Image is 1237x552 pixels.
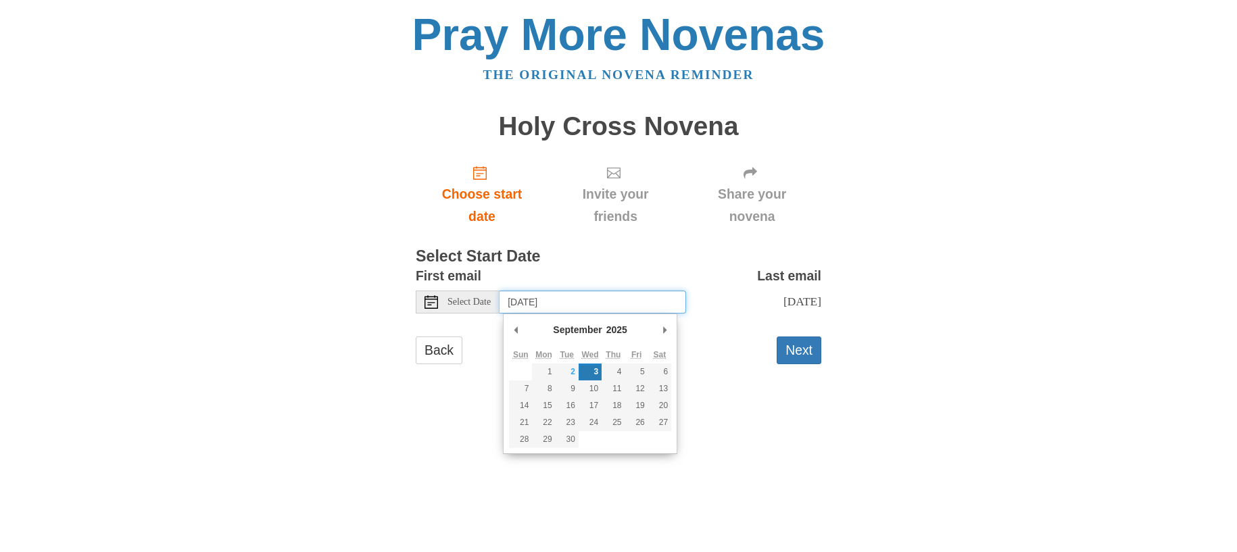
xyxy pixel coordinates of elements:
[509,414,532,431] button: 21
[757,265,821,287] label: Last email
[631,350,641,359] abbr: Friday
[509,397,532,414] button: 14
[648,380,671,397] button: 13
[648,397,671,414] button: 20
[648,414,671,431] button: 27
[579,380,602,397] button: 10
[532,363,555,380] button: 1
[556,363,579,380] button: 2
[602,414,625,431] button: 25
[532,431,555,448] button: 29
[602,380,625,397] button: 11
[416,248,821,266] h3: Select Start Date
[556,380,579,397] button: 9
[483,68,754,82] a: The original novena reminder
[560,350,574,359] abbr: Tuesday
[509,320,523,340] button: Previous Month
[416,336,462,364] a: Back
[654,350,666,359] abbr: Saturday
[556,414,579,431] button: 23
[551,320,604,340] div: September
[606,350,621,359] abbr: Thursday
[535,350,552,359] abbr: Monday
[532,380,555,397] button: 8
[783,295,821,308] span: [DATE]
[579,397,602,414] button: 17
[556,431,579,448] button: 30
[602,397,625,414] button: 18
[648,363,671,380] button: 6
[412,9,825,59] a: Pray More Novenas
[625,363,648,380] button: 5
[509,380,532,397] button: 7
[556,397,579,414] button: 16
[500,291,686,313] input: Use the arrow keys to pick a date
[625,414,648,431] button: 26
[447,297,491,307] span: Select Date
[604,320,629,340] div: 2025
[579,414,602,431] button: 24
[602,363,625,380] button: 4
[532,397,555,414] button: 15
[513,350,529,359] abbr: Sunday
[416,112,821,141] h1: Holy Cross Novena
[532,414,555,431] button: 22
[683,154,821,234] div: Click "Next" to confirm your start date first.
[509,431,532,448] button: 28
[625,397,648,414] button: 19
[579,363,602,380] button: 3
[429,183,535,228] span: Choose start date
[777,336,821,364] button: Next
[625,380,648,397] button: 12
[416,154,548,234] a: Choose start date
[582,350,599,359] abbr: Wednesday
[696,183,808,228] span: Share your novena
[658,320,671,340] button: Next Month
[416,265,481,287] label: First email
[562,183,669,228] span: Invite your friends
[548,154,683,234] div: Click "Next" to confirm your start date first.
